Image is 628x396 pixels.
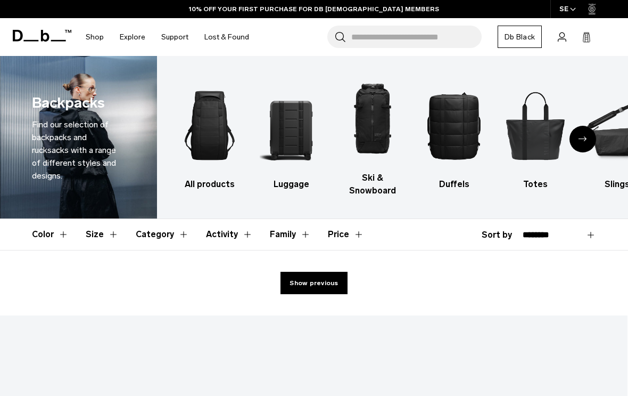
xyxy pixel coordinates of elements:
[328,219,364,250] button: Toggle Price
[260,78,323,173] img: Db
[498,26,542,48] a: Db Black
[204,18,249,56] a: Lost & Found
[86,18,104,56] a: Shop
[569,126,596,152] div: Next slide
[423,78,485,191] a: Db Duffels
[136,219,189,250] button: Toggle Filter
[189,4,439,14] a: 10% OFF YOUR FIRST PURCHASE FOR DB [DEMOGRAPHIC_DATA] MEMBERS
[161,18,188,56] a: Support
[423,178,485,191] h3: Duffels
[260,178,323,191] h3: Luggage
[178,78,241,191] li: 1 / 10
[504,178,567,191] h3: Totes
[32,92,105,114] h1: Backpacks
[206,219,253,250] button: Toggle Filter
[120,18,145,56] a: Explore
[78,18,257,56] nav: Main Navigation
[341,72,404,197] a: Db Ski & Snowboard
[260,78,323,191] li: 2 / 10
[178,178,241,191] h3: All products
[32,119,116,181] span: Find our selection of backpacks and rucksacks with a range of different styles and designs.
[504,78,567,173] img: Db
[341,172,404,197] h3: Ski & Snowboard
[270,219,311,250] button: Toggle Filter
[504,78,567,191] a: Db Totes
[341,72,404,166] img: Db
[32,219,69,250] button: Toggle Filter
[341,72,404,197] li: 3 / 10
[260,78,323,191] a: Db Luggage
[178,78,241,173] img: Db
[86,219,119,250] button: Toggle Filter
[423,78,485,173] img: Db
[178,78,241,191] a: Db All products
[423,78,485,191] li: 4 / 10
[280,272,347,294] a: Show previous
[504,78,567,191] li: 5 / 10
